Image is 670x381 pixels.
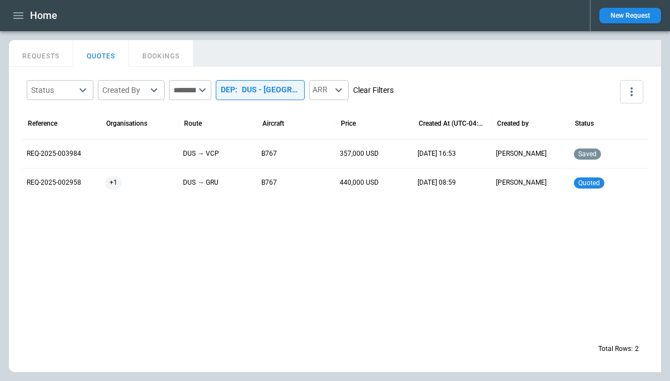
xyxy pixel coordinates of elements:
[418,178,487,187] p: 10/06/2025 08:59
[216,80,305,100] div: DEP :
[184,120,202,127] div: Route
[575,120,594,127] div: Status
[102,85,147,96] div: Created By
[261,178,331,187] p: B767
[496,178,565,187] p: [PERSON_NAME]
[620,80,643,103] button: more
[418,149,487,159] p: 01/10/2025 16:53
[598,344,633,354] p: Total Rows:
[574,140,643,168] div: Saved
[599,8,661,23] button: New Request
[73,40,129,67] button: QUOTES
[262,120,284,127] div: Aircraft
[496,149,565,159] p: [PERSON_NAME]
[574,169,643,197] div: Quoted
[309,80,349,100] div: ARR
[576,179,602,187] span: quoted
[242,85,300,95] div: DUS - [GEOGRAPHIC_DATA]
[340,178,409,187] p: 440,000 USD
[340,149,409,159] p: 357,000 USD
[31,85,76,96] div: Status
[28,120,57,127] div: Reference
[341,120,356,127] div: Price
[183,149,252,159] p: DUS → VCP
[9,40,73,67] button: REQUESTS
[353,83,394,97] button: Clear Filters
[183,178,252,187] p: DUS → GRU
[635,344,639,354] p: 2
[261,149,331,159] p: B767
[27,149,96,159] p: REQ-2025-003984
[105,169,122,197] span: +1
[576,150,599,158] span: saved
[419,120,486,127] div: Created At (UTC-04:00)
[27,178,96,187] p: REQ-2025-002958
[497,120,529,127] div: Created by
[129,40,193,67] button: BOOKINGS
[106,120,147,127] div: Organisations
[30,9,57,22] h1: Home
